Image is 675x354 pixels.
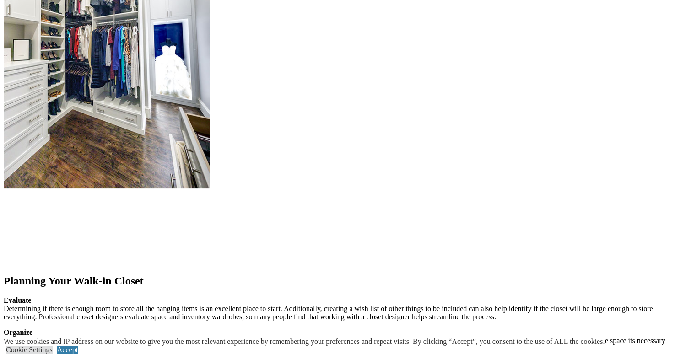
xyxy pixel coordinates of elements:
p: Determining if there is enough room to store all the hanging items is an excellent place to start... [4,296,671,321]
a: Cookie Settings [6,346,53,354]
a: Accept [57,346,78,354]
strong: Evaluate [4,296,31,304]
h2: Planning Your Walk-in Closet [4,275,671,287]
p: One strategy is to use the original rods and shelves of the existing closet however this does not... [4,328,671,353]
div: We use cookies and IP address on our website to give you the most relevant experience by remember... [4,338,605,346]
strong: Organize [4,328,32,336]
